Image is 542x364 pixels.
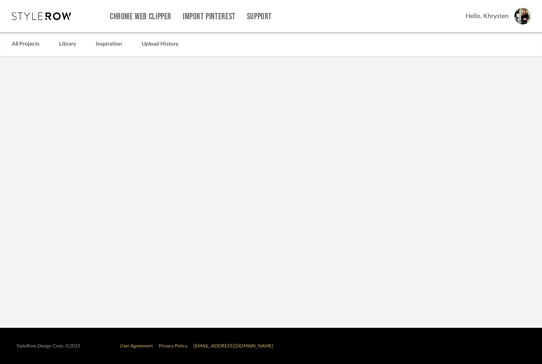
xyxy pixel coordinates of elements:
a: All Projects [12,39,39,50]
img: avatar [514,8,531,24]
a: Inspiration [96,39,122,50]
a: Support [247,13,272,20]
div: StyleRow Design Corp. ©2025 [17,343,80,349]
a: Library [59,39,76,50]
a: [EMAIL_ADDRESS][DOMAIN_NAME] [193,344,273,348]
a: Import Pinterest [183,13,236,20]
a: Chrome Web Clipper [110,13,171,20]
a: User Agreement [120,344,153,348]
span: Hello, Khrysten [466,11,509,21]
a: Privacy Policy [159,344,187,348]
a: Upload History [142,39,178,50]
